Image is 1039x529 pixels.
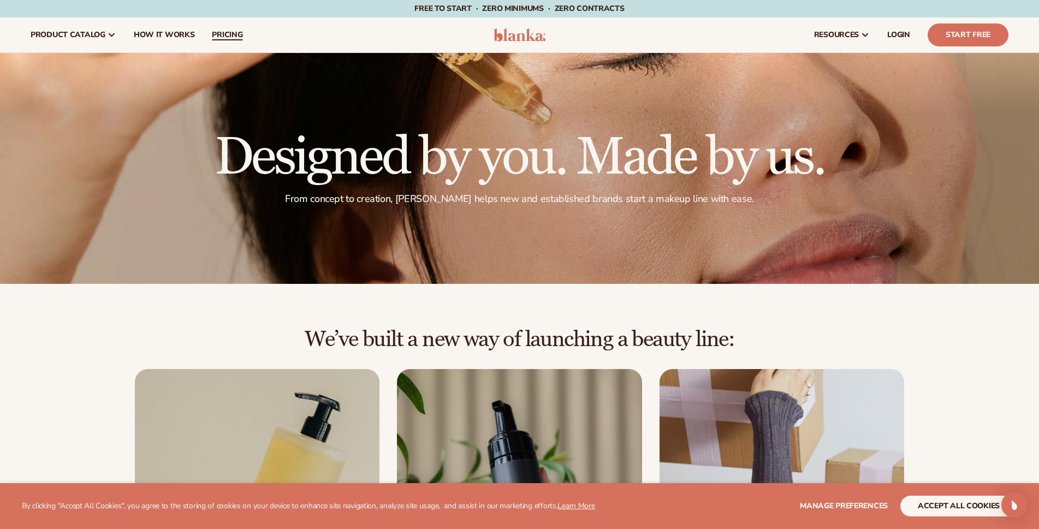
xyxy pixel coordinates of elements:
[494,28,545,41] img: logo
[800,496,888,516] button: Manage preferences
[814,31,859,39] span: resources
[31,328,1008,352] h2: We’ve built a new way of launching a beauty line:
[414,3,624,14] span: Free to start · ZERO minimums · ZERO contracts
[22,502,595,511] p: By clicking "Accept All Cookies", you agree to the storing of cookies on your device to enhance s...
[1001,492,1028,518] div: Open Intercom Messenger
[878,17,919,52] a: LOGIN
[125,17,204,52] a: How It Works
[928,23,1008,46] a: Start Free
[31,31,105,39] span: product catalog
[805,17,878,52] a: resources
[212,31,242,39] span: pricing
[22,17,125,52] a: product catalog
[203,17,251,52] a: pricing
[134,31,195,39] span: How It Works
[800,501,888,511] span: Manage preferences
[215,132,824,184] h1: Designed by you. Made by us.
[215,193,824,205] p: From concept to creation, [PERSON_NAME] helps new and established brands start a makeup line with...
[900,496,1017,516] button: accept all cookies
[887,31,910,39] span: LOGIN
[557,501,595,511] a: Learn More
